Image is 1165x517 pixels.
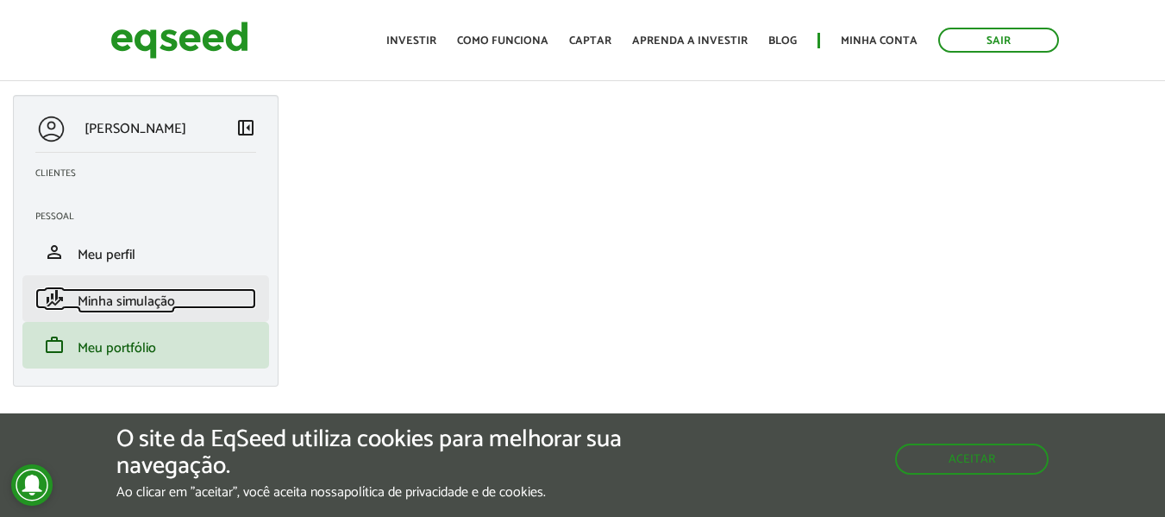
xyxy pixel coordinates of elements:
[841,35,918,47] a: Minha conta
[895,444,1049,475] button: Aceitar
[44,335,65,356] span: work
[44,242,65,262] span: person
[85,121,186,137] p: [PERSON_NAME]
[386,35,436,47] a: Investir
[44,288,65,309] span: finance_mode
[116,484,675,501] p: Ao clicar em "aceitar", você aceita nossa .
[457,35,548,47] a: Como funciona
[35,211,269,222] h2: Pessoal
[22,322,269,369] li: Meu portfólio
[110,17,248,63] img: EqSeed
[344,486,543,500] a: política de privacidade e de cookies
[22,275,269,322] li: Minha simulação
[768,35,797,47] a: Blog
[78,337,156,360] span: Meu portfólio
[35,242,256,262] a: personMeu perfil
[116,426,675,480] h5: O site da EqSeed utiliza cookies para melhorar sua navegação.
[938,28,1059,53] a: Sair
[78,290,175,313] span: Minha simulação
[35,335,256,356] a: workMeu portfólio
[235,117,256,138] span: left_panel_close
[35,288,256,309] a: finance_modeMinha simulação
[35,168,269,179] h2: Clientes
[22,229,269,275] li: Meu perfil
[632,35,748,47] a: Aprenda a investir
[569,35,611,47] a: Captar
[78,243,135,267] span: Meu perfil
[235,117,256,142] a: Colapsar menu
